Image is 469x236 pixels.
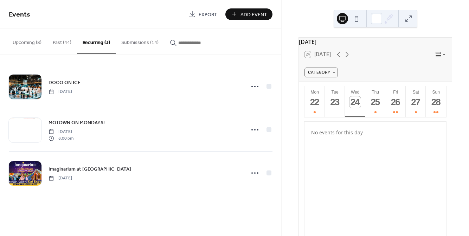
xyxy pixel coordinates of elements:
[49,175,72,181] span: [DATE]
[49,166,131,173] span: Imaginarium at [GEOGRAPHIC_DATA]
[306,124,445,141] div: No events for this day
[49,89,72,95] span: [DATE]
[184,8,223,20] a: Export
[49,135,73,141] span: 8:00 pm
[390,96,401,108] div: 26
[327,90,343,95] div: Tue
[116,28,164,53] button: Submissions (14)
[370,96,381,108] div: 25
[299,38,452,46] div: [DATE]
[9,8,30,21] span: Events
[304,86,325,117] button: Mon22
[49,79,81,87] span: DOCO ON ICE
[7,28,47,53] button: Upcoming (8)
[367,90,384,95] div: Thu
[349,96,361,108] div: 24
[410,96,422,108] div: 27
[49,119,105,127] a: MOTOWN ON MONDAYS!
[426,86,446,117] button: Sun28
[47,28,77,53] button: Past (44)
[49,165,131,173] a: Imaginarium at [GEOGRAPHIC_DATA]
[325,86,345,117] button: Tue23
[329,96,341,108] div: 23
[385,86,406,117] button: Fri26
[345,86,365,117] button: Wed24
[406,86,426,117] button: Sat27
[49,78,81,87] a: DOCO ON ICE
[387,90,404,95] div: Fri
[49,129,73,135] span: [DATE]
[347,90,363,95] div: Wed
[309,96,321,108] div: 22
[307,90,323,95] div: Mon
[428,90,444,95] div: Sun
[77,28,116,54] button: Recurring (3)
[365,86,386,117] button: Thu25
[199,11,217,18] span: Export
[225,8,272,20] button: Add Event
[408,90,424,95] div: Sat
[240,11,267,18] span: Add Event
[430,96,442,108] div: 28
[49,119,105,127] span: MOTOWN ON MONDAYS!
